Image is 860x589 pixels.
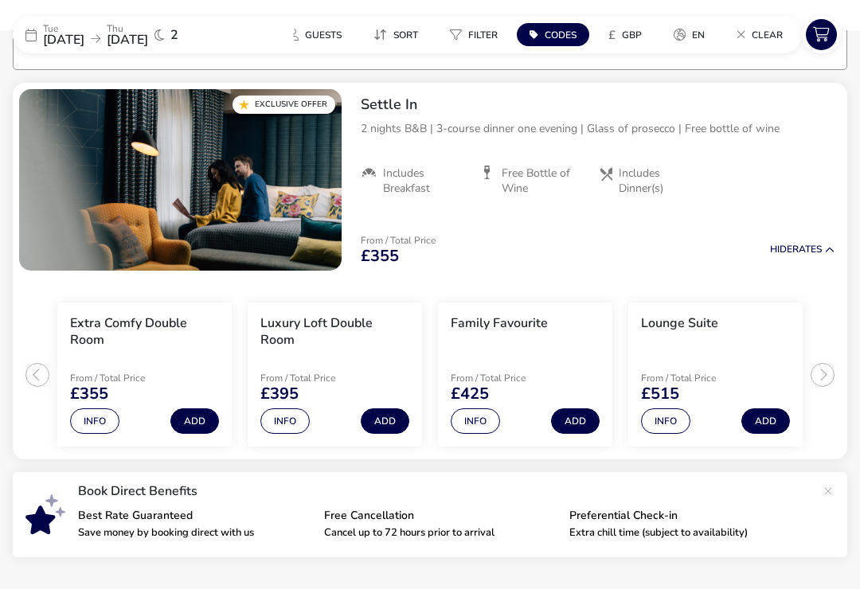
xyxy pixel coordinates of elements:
button: Add [361,408,409,434]
i: £ [608,27,616,43]
button: Clear [724,23,795,46]
button: Add [551,408,600,434]
button: £GBP [596,23,655,46]
p: Preferential Check-in [569,510,803,521]
button: Add [741,408,790,434]
button: Info [70,408,119,434]
span: £395 [260,386,299,402]
naf-pibe-menu-bar-item: £GBP [596,23,661,46]
span: [DATE] [43,31,84,49]
button: Guests [276,23,354,46]
span: 2 [170,29,178,41]
span: Clear [752,29,783,41]
span: Includes Dinner(s) [619,166,703,195]
p: Book Direct Benefits [78,485,815,497]
span: GBP [622,29,642,41]
button: Info [641,408,690,434]
span: Guests [305,29,342,41]
div: Settle In2 nights B&B | 3-course dinner one evening | Glass of prosecco | Free bottle of wineIncl... [348,83,847,209]
span: [DATE] [107,31,148,49]
p: From / Total Price [260,373,373,383]
button: Info [451,408,500,434]
swiper-slide: 1 / 1 [19,89,342,271]
span: £425 [451,386,489,402]
naf-pibe-menu-bar-item: Filter [437,23,517,46]
naf-pibe-menu-bar-item: Clear [724,23,802,46]
p: From / Total Price [361,236,436,245]
naf-pibe-menu-bar-item: Guests [276,23,361,46]
span: Codes [545,29,577,41]
button: HideRates [770,244,835,255]
span: Sort [393,29,418,41]
naf-pibe-menu-bar-item: Sort [361,23,437,46]
button: Info [260,408,310,434]
swiper-slide: 4 / 4 [620,296,811,454]
span: Hide [770,243,792,255]
h3: Lounge Suite [641,315,718,332]
swiper-slide: 2 / 4 [240,296,430,454]
p: Free Cancellation [324,510,557,521]
p: Save money by booking direct with us [78,528,311,538]
swiper-slide: 3 / 4 [430,296,620,454]
p: From / Total Price [641,373,754,383]
p: 2 nights B&B | 3-course dinner one evening | Glass of prosecco | Free bottle of wine [361,120,835,137]
p: Extra chill time (subject to availability) [569,528,803,538]
span: £515 [641,386,679,402]
span: £355 [70,386,108,402]
div: Exclusive Offer [233,96,335,114]
swiper-slide: 1 / 4 [49,296,240,454]
button: Add [170,408,219,434]
div: Tue[DATE]Thu[DATE]2 [13,16,252,53]
p: From / Total Price [451,373,564,383]
h3: Luxury Loft Double Room [260,315,409,349]
p: Thu [107,24,148,33]
span: en [692,29,705,41]
p: From / Total Price [70,373,183,383]
p: Best Rate Guaranteed [78,510,311,521]
h3: Family Favourite [451,315,548,332]
naf-pibe-menu-bar-item: Codes [517,23,596,46]
p: Cancel up to 72 hours prior to arrival [324,528,557,538]
span: Filter [468,29,498,41]
button: Filter [437,23,510,46]
naf-pibe-menu-bar-item: en [661,23,724,46]
span: £355 [361,248,399,264]
span: Includes Breakfast [383,166,467,195]
h3: Extra Comfy Double Room [70,315,219,349]
button: en [661,23,717,46]
span: Free Bottle of Wine [502,166,585,195]
button: Sort [361,23,431,46]
p: Tue [43,24,84,33]
button: Codes [517,23,589,46]
h2: Settle In [361,96,835,114]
